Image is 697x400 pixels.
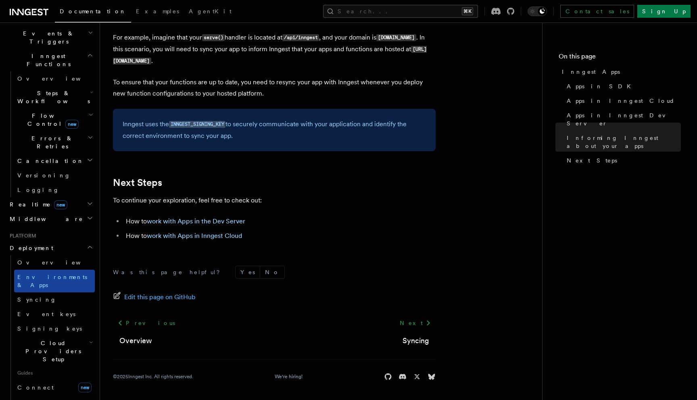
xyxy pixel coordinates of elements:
span: Errors & Retries [14,134,88,150]
button: Inngest Functions [6,49,95,71]
button: Realtimenew [6,197,95,212]
p: To continue your exploration, feel free to check out: [113,195,436,206]
span: Guides [14,367,95,379]
li: How to [123,230,436,242]
a: Inngest Apps [559,65,681,79]
span: Apps in SDK [567,82,636,90]
a: Documentation [55,2,131,23]
button: Flow Controlnew [14,108,95,131]
span: new [78,383,92,392]
h4: On this page [559,52,681,65]
a: Contact sales [560,5,634,18]
p: For example, imagine that your handler is located at , and your domain is . In this scenario, you... [113,32,436,67]
a: Event keys [14,307,95,321]
a: Signing keys [14,321,95,336]
button: Search...⌘K [323,5,478,18]
a: Connectnew [14,379,95,396]
span: Events & Triggers [6,29,88,46]
code: /api/inngest [282,34,319,41]
span: Versioning [17,172,71,179]
span: Next Steps [567,156,617,165]
a: INNGEST_SIGNING_KEY [169,120,225,128]
a: Overview [14,255,95,270]
a: Informing Inngest about your apps [563,131,681,153]
button: Middleware [6,212,95,226]
a: work with Apps in Inngest Cloud [147,232,242,240]
span: Cloud Providers Setup [14,339,89,363]
code: INNGEST_SIGNING_KEY [169,121,225,128]
span: Edit this page on GitHub [124,292,196,303]
span: Logging [17,187,59,193]
p: To ensure that your functions are up to date, you need to resync your app with Inngest whenever y... [113,77,436,99]
a: Apps in SDK [563,79,681,94]
span: Inngest Apps [562,68,620,76]
a: AgentKit [184,2,236,22]
a: Versioning [14,168,95,183]
span: Documentation [60,8,126,15]
a: Previous [113,316,179,330]
span: Deployment [6,244,53,252]
span: Platform [6,233,36,239]
a: Sign Up [637,5,691,18]
span: Environments & Apps [17,274,87,288]
a: Apps in Inngest Dev Server [563,108,681,131]
button: No [260,266,284,278]
a: Overview [119,335,152,346]
kbd: ⌘K [462,7,473,15]
button: Deployment [6,241,95,255]
span: Overview [17,75,100,82]
button: Cloud Providers Setup [14,336,95,367]
button: Errors & Retries [14,131,95,154]
a: Environments & Apps [14,270,95,292]
a: work with Apps in the Dev Server [147,217,245,225]
a: Next Steps [113,177,162,188]
span: Examples [136,8,179,15]
a: Syncing [403,335,429,346]
span: Signing keys [17,325,82,332]
p: Inngest uses the to securely communicate with your application and identify the correct environme... [123,119,426,142]
span: new [54,200,67,209]
span: new [65,120,79,129]
button: Steps & Workflows [14,86,95,108]
span: Event keys [17,311,75,317]
span: Cancellation [14,157,84,165]
span: Overview [17,259,100,266]
a: Examples [131,2,184,22]
code: serve() [202,34,225,41]
button: Cancellation [14,154,95,168]
a: Edit this page on GitHub [113,292,196,303]
button: Events & Triggers [6,26,95,49]
p: Was this page helpful? [113,268,225,276]
span: Apps in Inngest Cloud [567,97,675,105]
code: [DOMAIN_NAME] [376,34,416,41]
a: We're hiring! [275,373,303,380]
span: Middleware [6,215,83,223]
span: Informing Inngest about your apps [567,134,681,150]
span: Inngest Functions [6,52,87,68]
div: © 2025 Inngest Inc. All rights reserved. [113,373,193,380]
div: Inngest Functions [6,71,95,197]
a: Logging [14,183,95,197]
span: Connect [17,384,54,391]
a: Overview [14,71,95,86]
button: Yes [236,266,260,278]
span: Steps & Workflows [14,89,90,105]
button: Toggle dark mode [528,6,547,16]
a: Syncing [14,292,95,307]
span: Realtime [6,200,67,208]
span: AgentKit [189,8,232,15]
span: Flow Control [14,112,89,128]
a: Next Steps [563,153,681,168]
span: Syncing [17,296,56,303]
span: Apps in Inngest Dev Server [567,111,681,127]
a: Next [395,316,436,330]
a: Apps in Inngest Cloud [563,94,681,108]
li: How to [123,216,436,227]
